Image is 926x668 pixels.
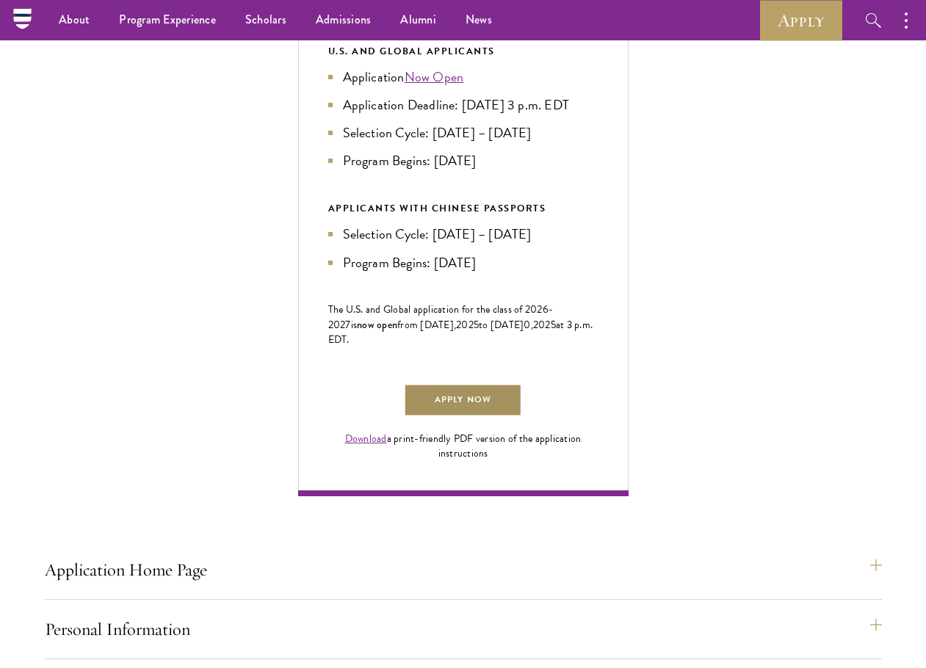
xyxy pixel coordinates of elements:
span: The U.S. and Global application for the class of 202 [328,302,543,317]
li: Selection Cycle: [DATE] – [DATE] [328,123,598,143]
span: 202 [456,317,474,333]
span: at 3 p.m. EDT. [328,317,593,347]
div: U.S. and Global Applicants [328,43,598,59]
a: Download [345,431,387,446]
a: Apply Now [404,384,521,417]
span: 5 [551,317,556,333]
span: 202 [533,317,551,333]
span: , [531,317,533,333]
span: now open [357,317,397,332]
span: 5 [474,317,479,333]
span: -202 [328,302,554,333]
button: Application Home Page [45,552,882,587]
span: 7 [345,317,350,333]
span: from [DATE], [397,317,456,333]
div: a print-friendly PDF version of the application instructions [328,432,598,461]
button: Personal Information [45,611,882,647]
li: Program Begins: [DATE] [328,253,598,273]
span: 6 [543,302,549,317]
span: 0 [524,317,530,333]
a: Now Open [405,67,464,87]
li: Program Begins: [DATE] [328,150,598,171]
li: Application [328,67,598,87]
div: APPLICANTS WITH CHINESE PASSPORTS [328,200,598,217]
li: Application Deadline: [DATE] 3 p.m. EDT [328,95,598,115]
span: to [DATE] [479,317,524,333]
span: is [351,317,358,333]
li: Selection Cycle: [DATE] – [DATE] [328,224,598,244]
